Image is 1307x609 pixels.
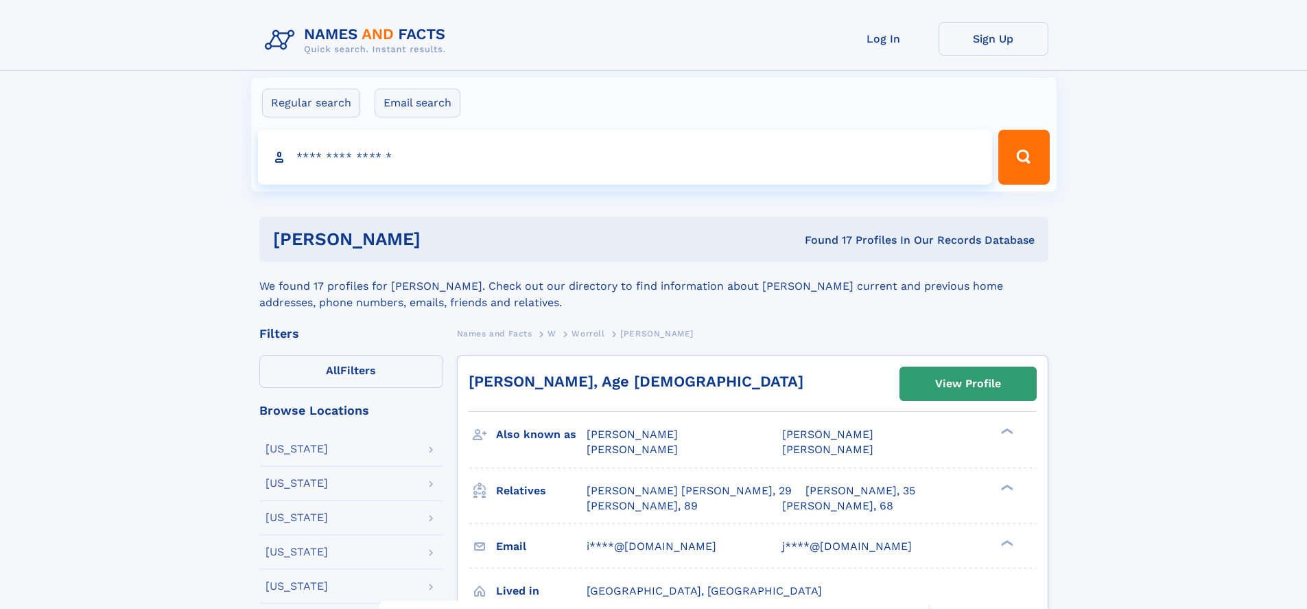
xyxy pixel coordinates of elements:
[259,404,443,417] div: Browse Locations
[587,498,698,514] a: [PERSON_NAME], 89
[496,479,587,503] h3: Relatives
[266,547,328,558] div: [US_STATE]
[258,130,993,185] input: search input
[587,428,678,441] span: [PERSON_NAME]
[900,367,1036,400] a: View Profile
[266,444,328,455] div: [US_STATE]
[547,329,556,338] span: W
[782,498,893,514] a: [PERSON_NAME], 68
[935,368,1001,400] div: View Profile
[259,22,457,59] img: Logo Names and Facts
[782,428,873,441] span: [PERSON_NAME]
[587,483,792,498] a: [PERSON_NAME] [PERSON_NAME], 29
[273,231,613,248] h1: [PERSON_NAME]
[613,233,1035,248] div: Found 17 Profiles In Our Records Database
[266,512,328,523] div: [US_STATE]
[326,364,340,377] span: All
[469,373,803,390] a: [PERSON_NAME], Age [DEMOGRAPHIC_DATA]
[496,535,587,558] h3: Email
[259,328,443,340] div: Filters
[266,581,328,592] div: [US_STATE]
[572,329,604,338] span: Worroll
[998,427,1014,436] div: ❯
[457,325,532,342] a: Names and Facts
[262,89,360,117] label: Regular search
[587,443,678,456] span: [PERSON_NAME]
[496,423,587,446] h3: Also known as
[587,584,822,597] span: [GEOGRAPHIC_DATA], [GEOGRAPHIC_DATA]
[829,22,939,56] a: Log In
[939,22,1048,56] a: Sign Up
[998,130,1049,185] button: Search Button
[266,478,328,489] div: [US_STATE]
[496,579,587,603] h3: Lived in
[620,329,694,338] span: [PERSON_NAME]
[998,483,1014,492] div: ❯
[259,262,1048,311] div: We found 17 profiles for [PERSON_NAME]. Check out our directory to find information about [PERSON...
[259,355,443,388] label: Filters
[547,325,556,342] a: W
[805,483,915,498] a: [PERSON_NAME], 35
[375,89,460,117] label: Email search
[782,443,873,456] span: [PERSON_NAME]
[998,538,1014,547] div: ❯
[572,325,604,342] a: Worroll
